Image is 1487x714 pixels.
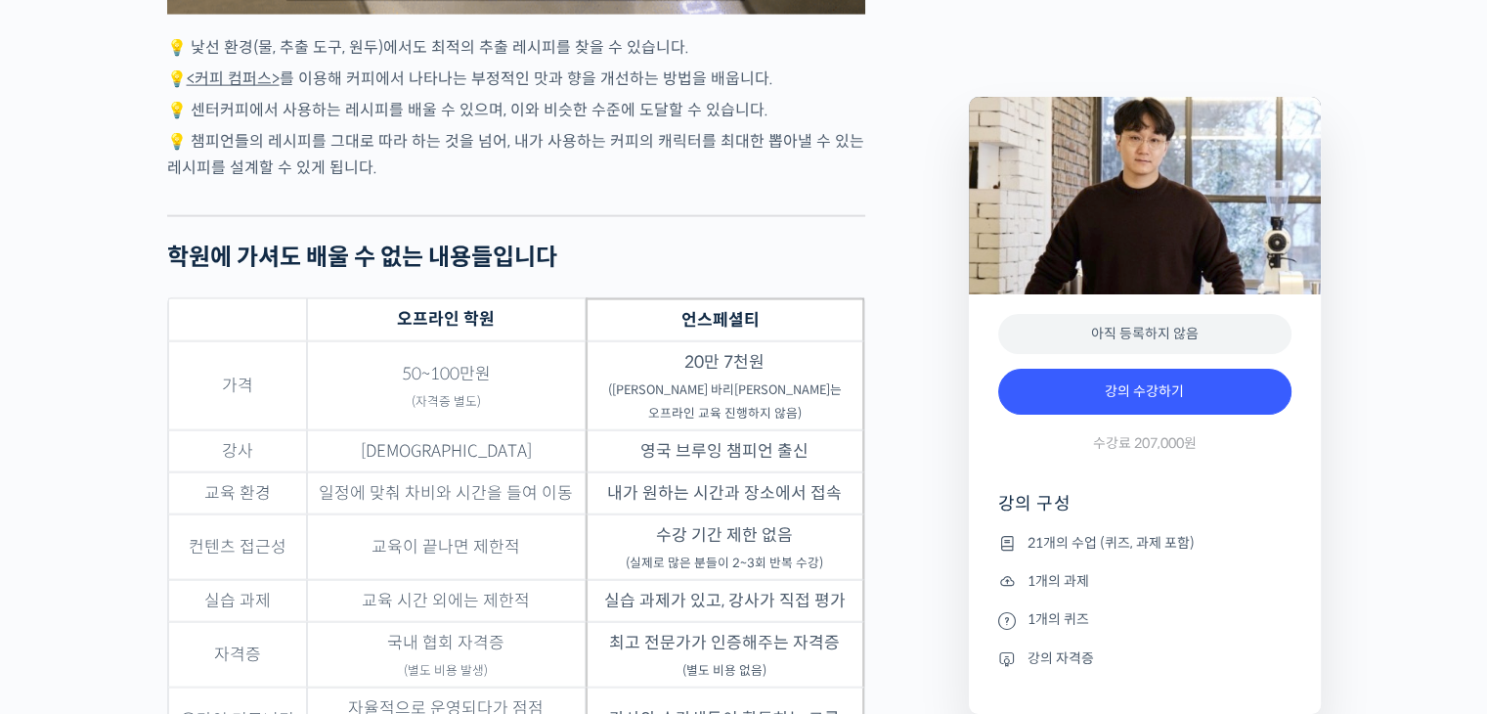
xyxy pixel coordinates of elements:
[252,552,375,601] a: 설정
[998,608,1291,632] li: 1개의 퀴즈
[307,514,586,580] td: 교육이 끝나면 제한적
[167,244,865,272] h2: 학원에 가셔도 배울 수 없는 내용들입니다
[168,514,307,580] td: 컨텐츠 접근성
[998,531,1291,555] li: 21개의 수업 (퀴즈, 과제 포함)
[307,341,586,430] td: 50~100만원
[62,581,73,597] span: 홈
[682,663,766,679] sub: (별도 비용 없음)
[168,580,307,622] td: 실습 과제
[168,622,307,688] td: 자격증
[586,514,864,580] td: 수강 기간 제한 없음
[129,552,252,601] a: 대화
[6,552,129,601] a: 홈
[998,569,1291,593] li: 1개의 과제
[302,581,326,597] span: 설정
[187,68,280,89] a: <커피 컴퍼스>
[167,34,865,61] p: 💡 낯선 환경(물, 추출 도구, 원두)에서도 최적의 추출 레시피를 찾을 수 있습니다.
[179,582,202,598] span: 대화
[626,556,823,571] sub: (실제로 많은 분들이 2~3회 반복 수강)
[307,622,586,688] td: 국내 협회 자격증
[998,314,1291,354] div: 아직 등록하지 않음
[167,128,865,181] p: 💡 챔피언들의 레시피를 그대로 따라 하는 것을 넘어, 내가 사용하는 커피의 캐릭터를 최대한 뽑아낼 수 있는 레시피를 설계할 수 있게 됩니다.
[586,341,864,430] td: 20만 7천원
[168,341,307,430] td: 가격
[998,369,1291,416] a: 강의 수강하기
[586,580,864,622] td: 실습 과제가 있고, 강사가 직접 평가
[307,580,586,622] td: 교육 시간 외에는 제한적
[998,647,1291,670] li: 강의 자격증
[586,430,864,472] td: 영국 브루잉 챔피언 출신
[307,430,586,472] td: [DEMOGRAPHIC_DATA]
[998,492,1291,531] h4: 강의 구성
[608,382,842,422] sub: ([PERSON_NAME] 바리[PERSON_NAME]는 오프라인 교육 진행하지 않음)
[168,430,307,472] td: 강사
[404,663,488,679] sub: (별도 비용 발생)
[307,472,586,514] td: 일정에 맞춰 차비와 시간을 들여 이동
[586,622,864,688] td: 최고 전문가가 인증해주는 자격증
[1093,434,1197,453] span: 수강료 207,000원
[586,298,864,341] th: 언스페셜티
[412,394,481,410] sub: (자격증 별도)
[167,97,865,123] p: 💡 센터커피에서 사용하는 레시피를 배울 수 있으며, 이와 비슷한 수준에 도달할 수 있습니다.
[586,472,864,514] td: 내가 원하는 시간과 장소에서 접속
[168,472,307,514] td: 교육 환경
[167,66,865,92] p: 💡 를 이용해 커피에서 나타나는 부정적인 맛과 향을 개선하는 방법을 배웁니다.
[397,309,495,330] strong: 오프라인 학원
